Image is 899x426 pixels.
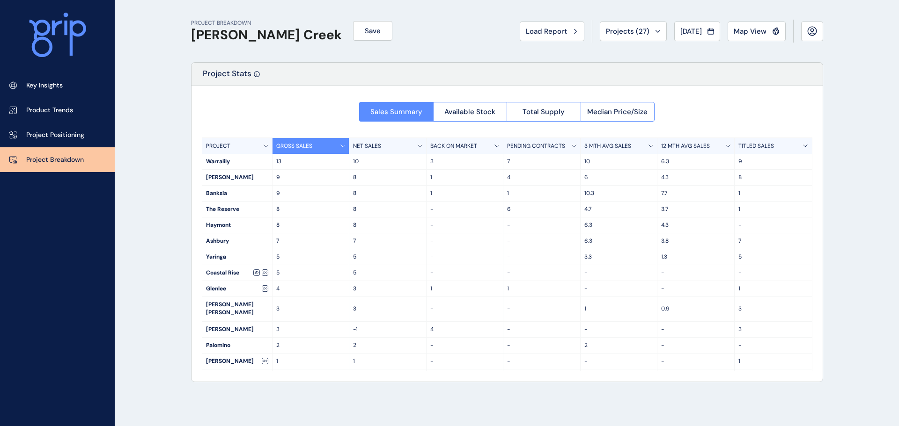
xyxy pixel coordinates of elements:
[430,189,500,197] p: 1
[728,22,786,41] button: Map View
[353,305,422,313] p: 3
[353,285,422,293] p: 3
[276,325,346,333] p: 3
[520,22,584,41] button: Load Report
[507,253,576,261] p: -
[430,269,500,277] p: -
[202,217,272,233] div: Haymont
[353,269,422,277] p: 5
[584,205,654,213] p: 4.7
[430,221,500,229] p: -
[738,205,808,213] p: 1
[738,269,808,277] p: -
[353,237,422,245] p: 7
[584,341,654,349] p: 2
[202,322,272,337] div: [PERSON_NAME]
[584,221,654,229] p: 6.3
[584,189,654,197] p: 10.3
[26,81,63,90] p: Key Insights
[203,68,251,86] p: Project Stats
[430,237,500,245] p: -
[353,253,422,261] p: 5
[353,341,422,349] p: 2
[674,22,720,41] button: [DATE]
[661,237,730,245] p: 3.8
[507,341,576,349] p: -
[661,269,730,277] p: -
[276,173,346,181] p: 9
[507,237,576,245] p: -
[444,107,495,116] span: Available Stock
[353,189,422,197] p: 8
[507,189,576,197] p: 1
[584,142,631,150] p: 3 MTH AVG SALES
[430,158,500,166] p: 3
[430,173,500,181] p: 1
[202,369,272,392] div: [GEOGRAPHIC_DATA]
[353,158,422,166] p: 10
[581,102,655,122] button: Median Price/Size
[523,107,565,116] span: Total Supply
[738,237,808,245] p: 7
[202,233,272,249] div: Ashbury
[507,102,581,122] button: Total Supply
[507,269,576,277] p: -
[353,325,422,333] p: -1
[202,154,272,169] div: Warralily
[26,155,84,165] p: Project Breakdown
[661,253,730,261] p: 1.3
[738,285,808,293] p: 1
[365,26,381,36] span: Save
[584,253,654,261] p: 3.3
[276,142,312,150] p: GROSS SALES
[661,205,730,213] p: 3.7
[738,305,808,313] p: 3
[430,142,477,150] p: BACK ON MARKET
[507,173,576,181] p: 4
[507,221,576,229] p: -
[191,19,342,27] p: PROJECT BREAKDOWN
[584,285,654,293] p: -
[26,106,73,115] p: Product Trends
[276,205,346,213] p: 8
[661,189,730,197] p: 7.7
[507,357,576,365] p: -
[507,205,576,213] p: 6
[370,107,422,116] span: Sales Summary
[738,142,774,150] p: TITLED SALES
[353,173,422,181] p: 8
[276,221,346,229] p: 8
[206,142,230,150] p: PROJECT
[353,205,422,213] p: 8
[276,237,346,245] p: 7
[276,253,346,261] p: 5
[584,305,654,313] p: 1
[359,102,433,122] button: Sales Summary
[430,305,500,313] p: -
[430,205,500,213] p: -
[661,357,730,365] p: -
[738,158,808,166] p: 9
[661,305,730,313] p: 0.9
[661,221,730,229] p: 4.3
[507,285,576,293] p: 1
[191,27,342,43] h1: [PERSON_NAME] Creek
[606,27,649,36] span: Projects ( 27 )
[353,221,422,229] p: 8
[661,173,730,181] p: 4.3
[202,297,272,321] div: [PERSON_NAME] [PERSON_NAME]
[661,285,730,293] p: -
[507,305,576,313] p: -
[353,357,422,365] p: 1
[587,107,648,116] span: Median Price/Size
[738,325,808,333] p: 3
[507,142,565,150] p: PENDING CONTRACTS
[430,341,500,349] p: -
[430,325,500,333] p: 4
[430,357,500,365] p: -
[526,27,567,36] span: Load Report
[276,341,346,349] p: 2
[661,142,710,150] p: 12 MTH AVG SALES
[738,253,808,261] p: 5
[202,281,272,296] div: Glenlee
